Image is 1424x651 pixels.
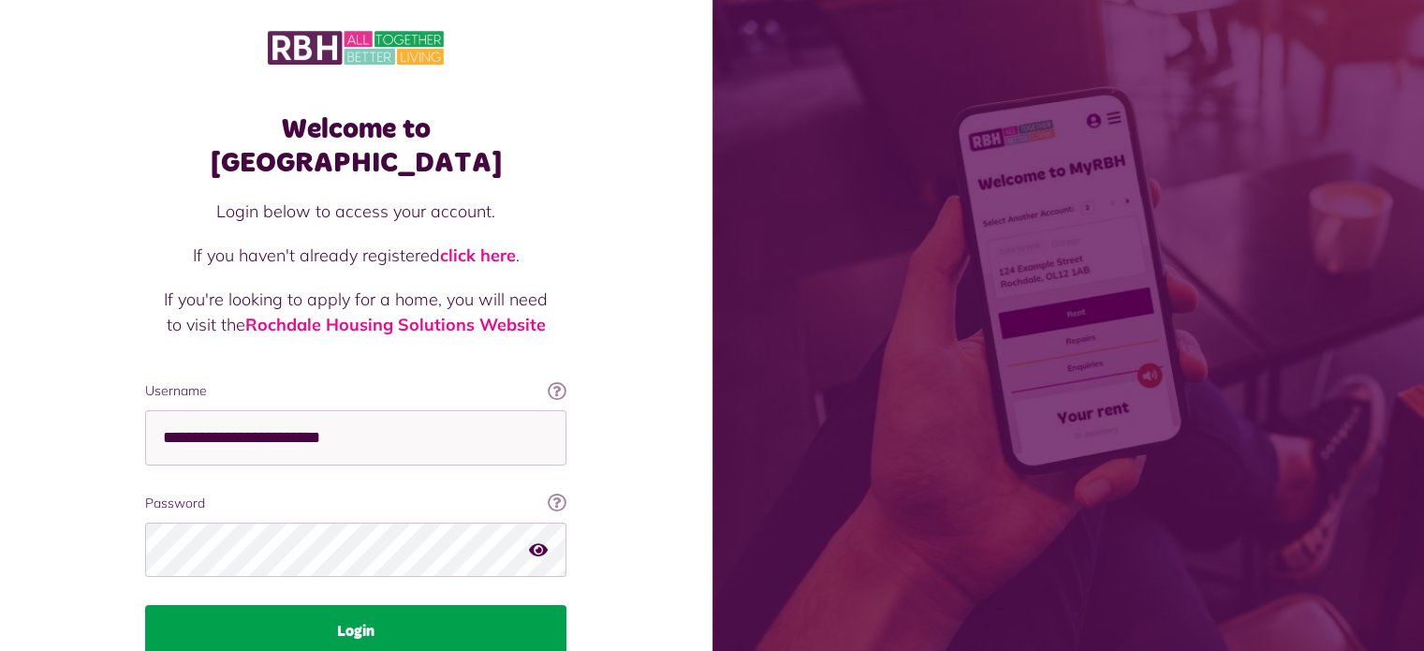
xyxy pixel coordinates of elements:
a: click here [440,244,516,266]
p: If you're looking to apply for a home, you will need to visit the [164,287,548,337]
p: Login below to access your account. [164,199,548,224]
p: If you haven't already registered . [164,243,548,268]
img: MyRBH [268,28,444,67]
h1: Welcome to [GEOGRAPHIC_DATA] [145,112,566,180]
label: Username [145,381,566,401]
a: Rochdale Housing Solutions Website [245,314,546,335]
label: Password [145,494,566,513]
